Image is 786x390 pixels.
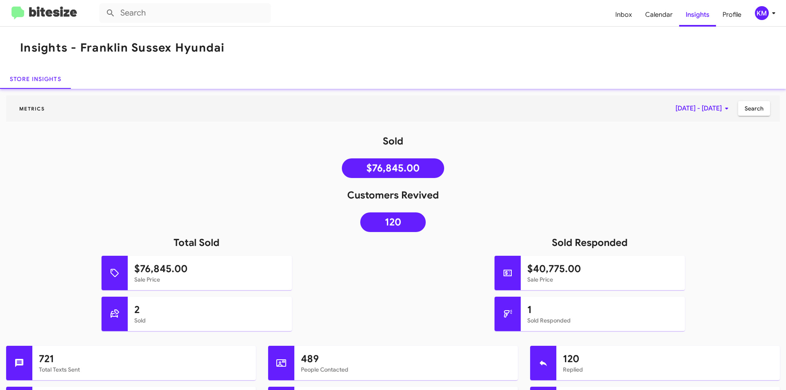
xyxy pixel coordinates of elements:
button: [DATE] - [DATE] [669,101,738,116]
mat-card-subtitle: Sale Price [134,275,285,284]
span: Metrics [13,106,51,112]
span: $76,845.00 [366,164,420,172]
h1: 120 [563,352,773,365]
h1: $40,775.00 [527,262,678,275]
mat-card-subtitle: Sale Price [527,275,678,284]
h1: Sold Responded [393,236,786,249]
mat-card-subtitle: Replied [563,365,773,374]
mat-card-subtitle: Sold Responded [527,316,678,325]
a: Profile [716,3,748,27]
input: Search [99,3,271,23]
span: 120 [385,218,401,226]
h1: 721 [39,352,249,365]
button: KM [748,6,777,20]
h1: Insights - Franklin Sussex Hyundai [20,41,225,54]
h1: 2 [134,303,285,316]
mat-card-subtitle: Total Texts Sent [39,365,249,374]
h1: 489 [301,352,511,365]
a: Insights [679,3,716,27]
mat-card-subtitle: People Contacted [301,365,511,374]
span: [DATE] - [DATE] [675,101,732,116]
h1: $76,845.00 [134,262,285,275]
div: KM [755,6,769,20]
a: Inbox [609,3,639,27]
button: Search [738,101,770,116]
a: Calendar [639,3,679,27]
mat-card-subtitle: Sold [134,316,285,325]
span: Search [745,101,763,116]
h1: 1 [527,303,678,316]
